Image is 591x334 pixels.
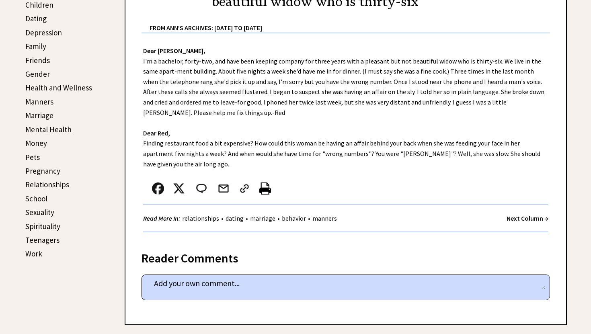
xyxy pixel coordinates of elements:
img: mail.png [218,182,230,195]
img: printer%20icon.png [259,182,271,195]
a: Friends [25,55,50,65]
a: Sexuality [25,207,54,217]
a: Dating [25,14,47,23]
img: message_round%202.png [195,182,208,195]
strong: Dear Red, [143,129,170,137]
a: Work [25,249,42,258]
strong: Read More In: [143,214,180,222]
div: I'm a bachelor, forty-two, and have been keeping company for three years with a pleasant but not ... [125,33,566,240]
a: Marriage [25,111,53,120]
a: dating [224,214,246,222]
a: relationships [180,214,221,222]
a: Pregnancy [25,166,60,176]
a: manners [310,214,339,222]
a: Next Column → [507,214,548,222]
div: From Ann's Archives: [DATE] to [DATE] [150,11,550,33]
a: Relationships [25,180,69,189]
a: Manners [25,97,53,107]
a: Money [25,138,47,148]
a: marriage [248,214,277,222]
a: behavior [280,214,308,222]
a: Gender [25,69,50,79]
div: • • • • [143,213,339,223]
a: Health and Wellness [25,83,92,92]
a: Teenagers [25,235,60,245]
div: Reader Comments [142,250,550,262]
a: Spirituality [25,221,60,231]
a: Mental Health [25,125,72,134]
img: facebook.png [152,182,164,195]
a: Family [25,41,46,51]
img: x_small.png [173,182,185,195]
img: link_02.png [238,182,250,195]
a: Depression [25,28,62,37]
strong: Dear [PERSON_NAME], [143,47,205,55]
a: Pets [25,152,40,162]
a: School [25,194,47,203]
